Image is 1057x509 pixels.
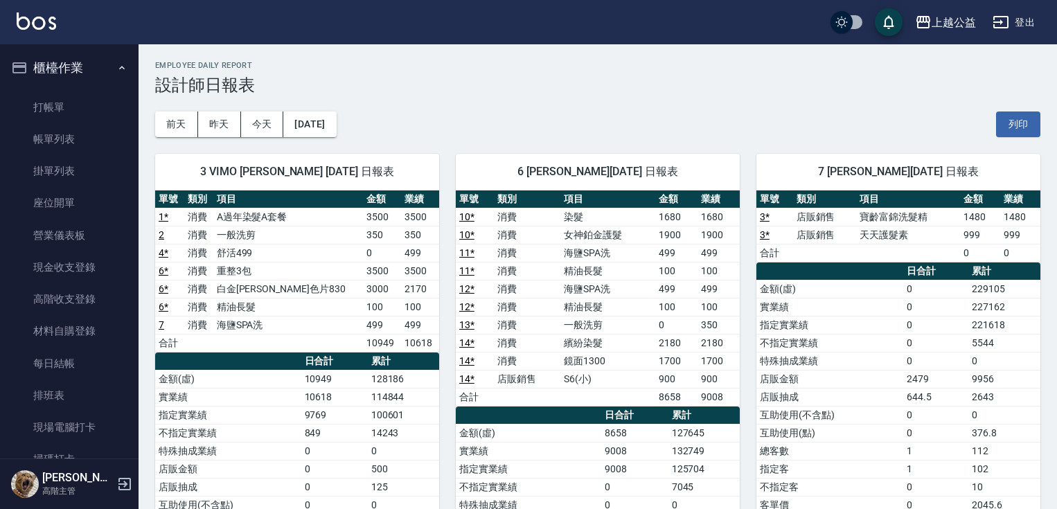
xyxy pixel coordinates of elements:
td: 0 [601,478,668,496]
td: 0 [903,478,968,496]
a: 掃碼打卡 [6,443,133,475]
td: 消費 [494,298,560,316]
td: 實業績 [756,298,903,316]
td: 499 [655,280,698,298]
a: 掛單列表 [6,155,133,187]
td: 3500 [401,208,439,226]
td: 10618 [301,388,368,406]
td: 999 [960,226,1000,244]
th: 金額 [655,190,698,208]
td: 0 [363,244,401,262]
td: 3000 [363,280,401,298]
a: 帳單列表 [6,123,133,155]
th: 類別 [494,190,560,208]
td: 實業績 [155,388,301,406]
td: S6(小) [560,370,655,388]
td: 2170 [401,280,439,298]
td: 合計 [456,388,494,406]
td: 2479 [903,370,968,388]
th: 單號 [456,190,494,208]
button: 列印 [996,111,1040,137]
td: 特殊抽成業績 [155,442,301,460]
td: 白金[PERSON_NAME]色片830 [213,280,363,298]
button: 昨天 [198,111,241,137]
td: 不指定客 [756,478,903,496]
td: 849 [301,424,368,442]
td: 店販銷售 [494,370,560,388]
td: 特殊抽成業績 [756,352,903,370]
td: 重整3包 [213,262,363,280]
a: 座位開單 [6,187,133,219]
td: 金額(虛) [155,370,301,388]
td: 8658 [601,424,668,442]
td: 102 [968,460,1040,478]
td: 合計 [155,334,184,352]
td: 消費 [184,226,213,244]
td: 消費 [494,352,560,370]
th: 業績 [401,190,439,208]
td: 消費 [494,262,560,280]
td: 消費 [494,244,560,262]
td: 一般洗剪 [560,316,655,334]
button: 櫃檯作業 [6,50,133,86]
td: 0 [903,424,968,442]
th: 金額 [960,190,1000,208]
a: 2 [159,229,164,240]
h2: Employee Daily Report [155,61,1040,70]
th: 項目 [213,190,363,208]
td: 2180 [698,334,740,352]
th: 累計 [668,407,740,425]
th: 日合計 [601,407,668,425]
td: 499 [401,244,439,262]
td: 3500 [363,208,401,226]
a: 材料自購登錄 [6,315,133,347]
td: 500 [368,460,439,478]
td: 金額(虛) [756,280,903,298]
td: 消費 [494,280,560,298]
td: 0 [301,478,368,496]
button: 登出 [987,10,1040,35]
td: 消費 [184,262,213,280]
td: 店販抽成 [155,478,301,496]
td: 指定實業績 [456,460,602,478]
td: 0 [1000,244,1040,262]
td: 海鹽SPA洗 [560,244,655,262]
td: 店販金額 [756,370,903,388]
td: 229105 [968,280,1040,298]
td: 125704 [668,460,740,478]
td: 金額(虛) [456,424,602,442]
a: 每日結帳 [6,348,133,379]
h5: [PERSON_NAME] [42,471,113,485]
td: 店販金額 [155,460,301,478]
td: 112 [968,442,1040,460]
td: 精油長髮 [560,262,655,280]
div: 上越公益 [932,14,976,31]
td: 900 [655,370,698,388]
td: 不指定實業績 [756,334,903,352]
td: 0 [960,244,1000,262]
td: 海鹽SPA洗 [213,316,363,334]
th: 金額 [363,190,401,208]
td: 0 [301,442,368,460]
th: 日合計 [301,352,368,370]
td: 3500 [363,262,401,280]
td: 0 [903,316,968,334]
td: 499 [401,316,439,334]
th: 項目 [560,190,655,208]
button: save [875,8,903,36]
td: 1 [903,460,968,478]
td: 一般洗剪 [213,226,363,244]
td: 合計 [756,244,793,262]
a: 高階收支登錄 [6,283,133,315]
td: 100 [401,298,439,316]
img: Logo [17,12,56,30]
td: 5544 [968,334,1040,352]
td: 9008 [698,388,740,406]
table: a dense table [756,190,1040,262]
td: 1480 [1000,208,1040,226]
td: 499 [363,316,401,334]
td: 127645 [668,424,740,442]
td: 9956 [968,370,1040,388]
td: 100 [363,298,401,316]
th: 類別 [793,190,856,208]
